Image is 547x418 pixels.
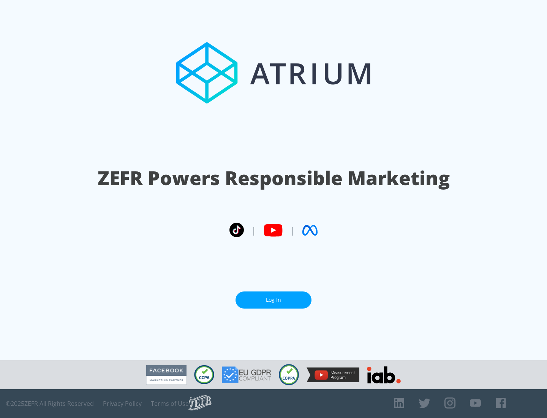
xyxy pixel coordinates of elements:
img: YouTube Measurement Program [307,367,359,382]
img: COPPA Compliant [279,364,299,385]
a: Terms of Use [151,400,189,407]
h1: ZEFR Powers Responsible Marketing [98,165,450,191]
span: © 2025 ZEFR All Rights Reserved [6,400,94,407]
span: | [251,225,256,236]
img: GDPR Compliant [222,366,271,383]
img: CCPA Compliant [194,365,214,384]
a: Log In [236,291,311,309]
span: | [290,225,295,236]
img: Facebook Marketing Partner [146,365,187,385]
a: Privacy Policy [103,400,142,407]
img: IAB [367,366,401,383]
